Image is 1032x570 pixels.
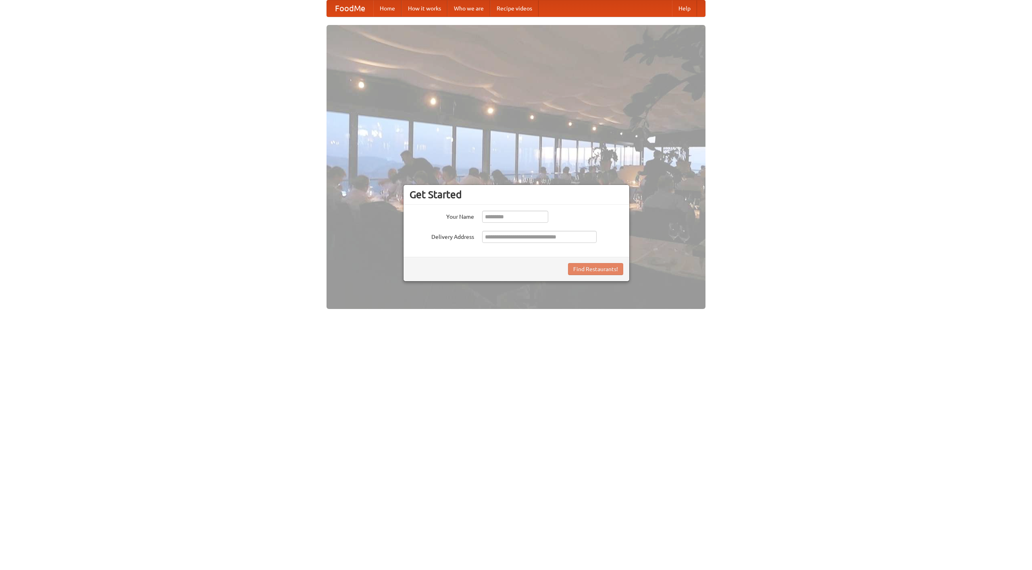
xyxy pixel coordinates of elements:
h3: Get Started [410,189,623,201]
a: Home [373,0,402,17]
label: Your Name [410,211,474,221]
a: How it works [402,0,447,17]
a: FoodMe [327,0,373,17]
a: Recipe videos [490,0,539,17]
a: Who we are [447,0,490,17]
label: Delivery Address [410,231,474,241]
a: Help [672,0,697,17]
button: Find Restaurants! [568,263,623,275]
